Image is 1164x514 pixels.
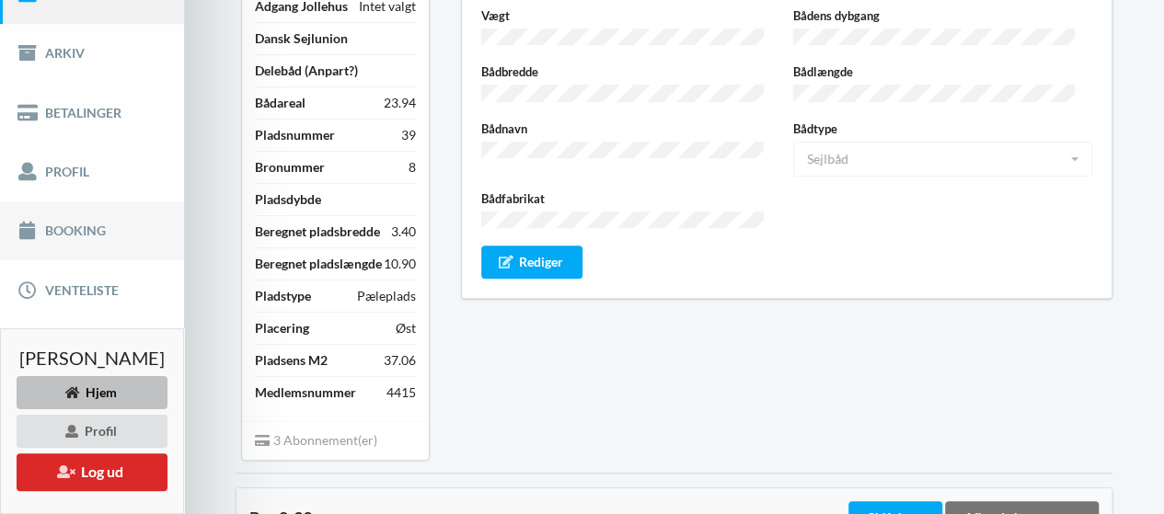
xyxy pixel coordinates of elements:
div: 4415 [386,383,416,402]
label: Bådtype [793,120,1092,138]
div: Dansk Sejlunion [255,29,348,48]
div: Pladstype [255,287,311,305]
div: 37.06 [384,351,416,370]
div: Bådareal [255,94,305,112]
button: Log ud [17,453,167,491]
div: Bronummer [255,158,325,177]
div: Rediger [481,246,582,279]
div: Medlemsnummer [255,383,356,402]
div: Beregnet pladsbredde [255,223,380,241]
div: 39 [401,126,416,144]
div: Delebåd (Anpart?) [255,62,358,80]
div: Pladsdybde [255,190,321,209]
label: Bådfabrikat [481,189,780,208]
span: 3 Abonnement(er) [255,432,377,448]
label: Bådens dybgang [793,6,1092,25]
span: [PERSON_NAME] [19,348,165,367]
div: Hjem [17,376,167,409]
div: 23.94 [384,94,416,112]
div: Beregnet pladslængde [255,255,382,273]
div: Øst [396,319,416,337]
label: Bådnavn [481,120,780,138]
label: Bådbredde [481,63,780,81]
div: Pladsnummer [255,126,335,144]
div: 8 [409,158,416,177]
label: Bådlængde [793,63,1092,81]
div: Pladsens M2 [255,351,328,370]
div: Placering [255,319,309,337]
label: Vægt [481,6,780,25]
div: 10.90 [384,255,416,273]
div: 3.40 [391,223,416,241]
div: Profil [17,415,167,448]
div: Pæleplads [357,287,416,305]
